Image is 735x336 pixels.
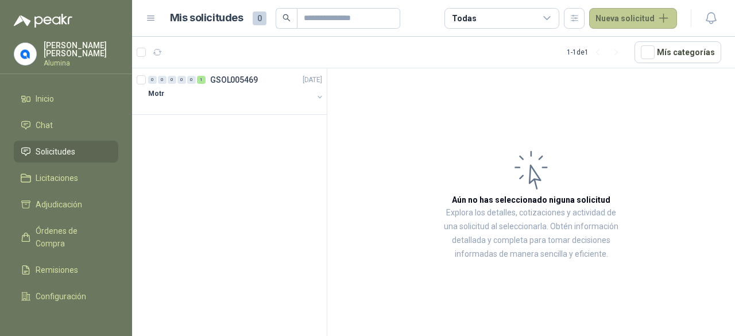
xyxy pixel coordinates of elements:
[36,119,53,132] span: Chat
[158,76,167,84] div: 0
[14,114,118,136] a: Chat
[210,76,258,84] p: GSOL005469
[36,92,54,105] span: Inicio
[589,8,677,29] button: Nueva solicitud
[148,76,157,84] div: 0
[635,41,721,63] button: Mís categorías
[44,41,118,57] p: [PERSON_NAME] [PERSON_NAME]
[36,264,78,276] span: Remisiones
[187,76,196,84] div: 0
[14,14,72,28] img: Logo peakr
[303,75,322,86] p: [DATE]
[36,290,86,303] span: Configuración
[14,141,118,163] a: Solicitudes
[148,88,164,99] p: Motr
[14,194,118,215] a: Adjudicación
[36,172,78,184] span: Licitaciones
[36,225,107,250] span: Órdenes de Compra
[170,10,243,26] h1: Mis solicitudes
[14,88,118,110] a: Inicio
[148,73,324,110] a: 0 0 0 0 0 1 GSOL005469[DATE] Motr
[452,194,610,206] h3: Aún no has seleccionado niguna solicitud
[452,12,476,25] div: Todas
[36,145,75,158] span: Solicitudes
[44,60,118,67] p: Alumina
[14,259,118,281] a: Remisiones
[36,198,82,211] span: Adjudicación
[177,76,186,84] div: 0
[567,43,625,61] div: 1 - 1 de 1
[14,167,118,189] a: Licitaciones
[168,76,176,84] div: 0
[442,206,620,261] p: Explora los detalles, cotizaciones y actividad de una solicitud al seleccionarla. Obtén informaci...
[253,11,266,25] span: 0
[197,76,206,84] div: 1
[14,285,118,307] a: Configuración
[283,14,291,22] span: search
[14,220,118,254] a: Órdenes de Compra
[14,43,36,65] img: Company Logo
